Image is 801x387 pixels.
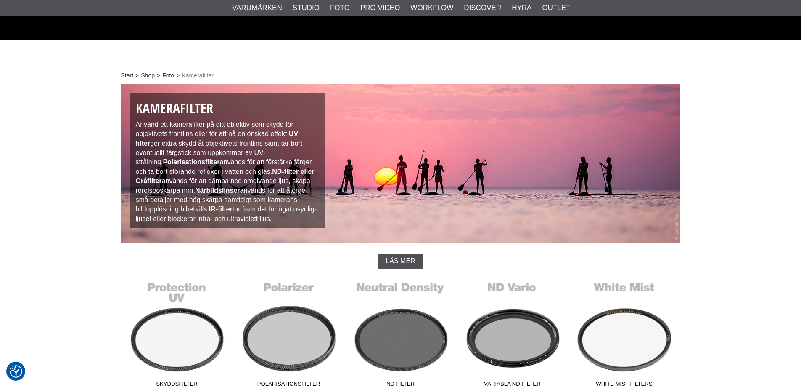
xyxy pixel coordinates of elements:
span: > [176,71,180,80]
strong: UV filter [136,130,299,147]
img: Revisit consent button [10,365,22,378]
strong: Närbildslinser [195,187,240,194]
span: > [135,71,139,80]
a: Pro Video [360,3,400,13]
a: Workflow [410,3,453,13]
a: Foto [330,3,350,13]
a: Start [121,71,134,80]
button: Samtyckesinställningar [10,364,22,379]
a: Hyra [512,3,531,13]
strong: IR-filter [209,206,233,213]
img: Optiska filter för kamera / Fotograf Jaanus Ree [121,84,680,243]
h1: Kamerafilter [136,99,319,118]
a: Studio [293,3,320,13]
span: Kamerafilter [182,71,213,80]
a: Foto [162,71,174,80]
span: Läs mer [386,257,415,265]
a: Shop [141,71,155,80]
span: > [157,71,160,80]
a: Varumärken [232,3,282,13]
div: Använd ett kamerafilter på ditt objektiv som skydd för objektivets frontlins eller för att nå en ... [130,93,325,228]
strong: Polarisationsfilter [163,158,219,165]
a: Discover [464,3,501,13]
a: Outlet [542,3,570,13]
